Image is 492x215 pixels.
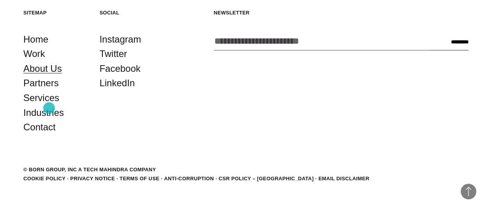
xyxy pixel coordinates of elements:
[23,105,64,120] a: Industries
[23,9,88,16] h5: Sitemap
[70,176,115,181] a: Privacy Notice
[100,9,164,16] h5: Social
[100,32,141,47] a: Instagram
[219,176,314,181] a: CSR POLICY – [GEOGRAPHIC_DATA]
[23,46,45,61] a: Work
[23,32,48,47] a: Home
[319,176,370,181] a: Email Disclaimer
[23,76,59,91] a: Partners
[100,61,141,76] a: Facebook
[23,91,59,105] a: Services
[23,166,156,174] div: © BORN GROUP, INC A Tech Mahindra Company
[23,120,56,135] a: Contact
[100,46,127,61] a: Twitter
[214,9,469,16] h5: Newsletter
[120,176,159,181] a: Terms of Use
[23,61,62,76] a: About Us
[23,176,65,181] a: Cookie Policy
[461,184,476,199] button: Back to Top
[164,176,214,181] a: Anti-Corruption
[100,76,135,91] a: LinkedIn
